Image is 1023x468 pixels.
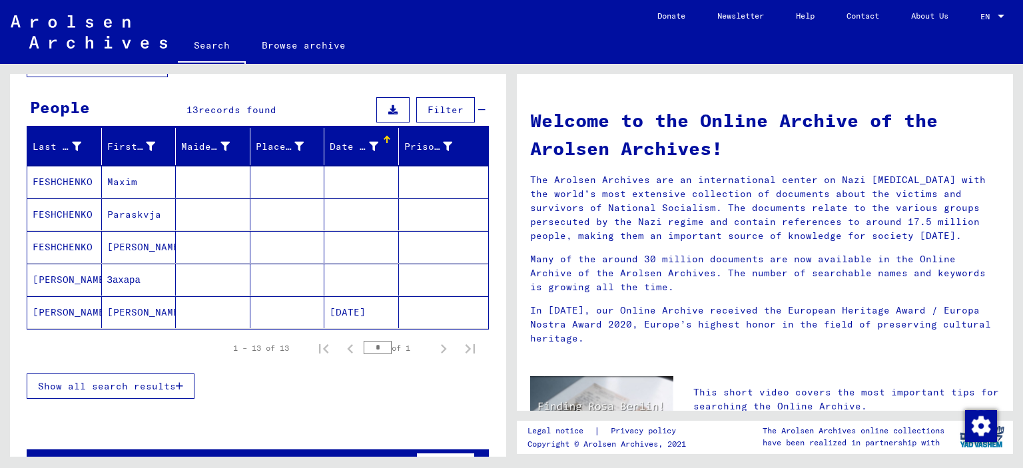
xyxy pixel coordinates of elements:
[102,198,176,230] mat-cell: Paraskvja
[399,128,489,165] mat-header-cell: Prisoner #
[107,136,176,157] div: First Name
[11,15,167,49] img: Arolsen_neg.svg
[102,166,176,198] mat-cell: Maxim
[527,424,692,438] div: |
[27,296,102,328] mat-cell: [PERSON_NAME]
[102,128,176,165] mat-header-cell: First Name
[330,136,398,157] div: Date of Birth
[256,136,324,157] div: Place of Birth
[27,198,102,230] mat-cell: FESHCHENKO
[250,128,325,165] mat-header-cell: Place of Birth
[530,304,1000,346] p: In [DATE], our Online Archive received the European Heritage Award / Europa Nostra Award 2020, Eu...
[33,136,101,157] div: Last Name
[27,373,194,399] button: Show all search results
[102,231,176,263] mat-cell: [PERSON_NAME]
[530,173,1000,243] p: The Arolsen Archives are an international center on Nazi [MEDICAL_DATA] with the world’s most ext...
[198,104,276,116] span: records found
[256,140,304,154] div: Place of Birth
[324,296,399,328] mat-cell: [DATE]
[404,136,473,157] div: Prisoner #
[27,128,102,165] mat-header-cell: Last Name
[693,385,1000,413] p: This short video covers the most important tips for searching the Online Archive.
[178,29,246,64] a: Search
[965,410,997,442] img: Change consent
[957,420,1007,453] img: yv_logo.png
[102,296,176,328] mat-cell: [PERSON_NAME]
[527,424,594,438] a: Legal notice
[30,95,90,119] div: People
[186,104,198,116] span: 13
[176,128,250,165] mat-header-cell: Maiden Name
[364,342,430,354] div: of 1
[181,136,250,157] div: Maiden Name
[457,335,484,361] button: Last page
[527,438,692,450] p: Copyright © Arolsen Archives, 2021
[27,231,102,263] mat-cell: FESHCHENKO
[980,12,995,21] span: EN
[430,335,457,361] button: Next page
[763,437,944,449] p: have been realized in partnership with
[337,335,364,361] button: Previous page
[181,140,230,154] div: Maiden Name
[763,425,944,437] p: The Arolsen Archives online collections
[530,107,1000,162] h1: Welcome to the Online Archive of the Arolsen Archives!
[246,29,362,61] a: Browse archive
[404,140,453,154] div: Prisoner #
[428,104,464,116] span: Filter
[530,376,673,454] img: video.jpg
[102,264,176,296] mat-cell: Захара
[233,342,289,354] div: 1 – 13 of 13
[38,380,176,392] span: Show all search results
[310,335,337,361] button: First page
[330,140,378,154] div: Date of Birth
[324,128,399,165] mat-header-cell: Date of Birth
[107,140,156,154] div: First Name
[33,140,81,154] div: Last Name
[600,424,692,438] a: Privacy policy
[27,264,102,296] mat-cell: [PERSON_NAME]
[27,166,102,198] mat-cell: FESHCHENKO
[530,252,1000,294] p: Many of the around 30 million documents are now available in the Online Archive of the Arolsen Ar...
[416,97,475,122] button: Filter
